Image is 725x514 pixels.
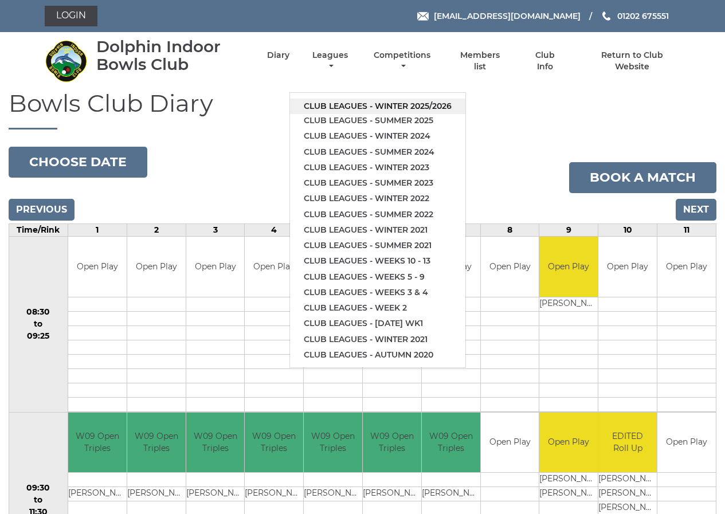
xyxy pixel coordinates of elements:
[481,413,539,473] td: Open Play
[45,40,88,83] img: Dolphin Indoor Bowls Club
[363,487,421,501] td: [PERSON_NAME]
[290,285,465,300] a: Club leagues - Weeks 3 & 4
[9,147,147,178] button: Choose date
[45,6,97,26] a: Login
[127,487,186,501] td: [PERSON_NAME]
[371,50,434,72] a: Competitions
[68,413,127,473] td: W09 Open Triples
[290,253,465,269] a: Club leagues - Weeks 10 - 13
[676,199,716,221] input: Next
[9,237,68,413] td: 08:30 to 09:25
[245,487,303,501] td: [PERSON_NAME]
[657,224,716,237] td: 11
[539,237,598,297] td: Open Play
[290,144,465,160] a: Club leagues - Summer 2024
[598,224,657,237] td: 10
[290,222,465,238] a: Club leagues - Winter 2021
[186,224,245,237] td: 3
[417,10,581,22] a: Email [EMAIL_ADDRESS][DOMAIN_NAME]
[657,237,716,297] td: Open Play
[598,473,657,487] td: [PERSON_NAME]
[68,224,127,237] td: 1
[127,224,186,237] td: 2
[290,207,465,222] a: Club leagues - Summer 2022
[290,332,465,347] a: Club leagues - Winter 2021
[290,316,465,331] a: Club leagues - [DATE] wk1
[290,160,465,175] a: Club leagues - Winter 2023
[422,413,480,473] td: W09 Open Triples
[539,297,598,311] td: [PERSON_NAME]
[267,50,289,61] a: Diary
[9,224,68,237] td: Time/Rink
[9,199,75,221] input: Previous
[601,10,669,22] a: Phone us 01202 675551
[290,300,465,316] a: Club leagues - Week 2
[598,487,657,501] td: [PERSON_NAME]
[539,224,598,237] td: 9
[289,92,466,368] ul: Leagues
[417,12,429,21] img: Email
[539,487,598,501] td: [PERSON_NAME]
[539,473,598,487] td: [PERSON_NAME]
[527,50,564,72] a: Club Info
[290,113,465,128] a: Club leagues - Summer 2025
[290,175,465,191] a: Club leagues - Summer 2023
[186,237,245,297] td: Open Play
[480,224,539,237] td: 8
[68,487,127,501] td: [PERSON_NAME]
[363,413,421,473] td: W09 Open Triples
[290,99,465,114] a: Club leagues - Winter 2025/2026
[245,224,304,237] td: 4
[569,162,716,193] a: Book a match
[617,11,669,21] span: 01202 675551
[290,347,465,363] a: Club leagues - Autumn 2020
[127,413,186,473] td: W09 Open Triples
[290,191,465,206] a: Club leagues - Winter 2022
[602,11,610,21] img: Phone us
[481,237,539,297] td: Open Play
[309,50,351,72] a: Leagues
[290,269,465,285] a: Club leagues - Weeks 5 - 9
[245,237,303,297] td: Open Play
[434,11,581,21] span: [EMAIL_ADDRESS][DOMAIN_NAME]
[127,237,186,297] td: Open Play
[186,413,245,473] td: W09 Open Triples
[422,487,480,501] td: [PERSON_NAME]
[290,238,465,253] a: Club leagues - Summer 2021
[657,413,716,473] td: Open Play
[539,413,598,473] td: Open Play
[9,90,716,130] h1: Bowls Club Diary
[304,487,362,501] td: [PERSON_NAME]
[598,237,657,297] td: Open Play
[96,38,247,73] div: Dolphin Indoor Bowls Club
[583,50,680,72] a: Return to Club Website
[453,50,506,72] a: Members list
[186,487,245,501] td: [PERSON_NAME]
[68,237,127,297] td: Open Play
[290,128,465,144] a: Club leagues - Winter 2024
[598,413,657,473] td: EDITED Roll Up
[304,413,362,473] td: W09 Open Triples
[245,413,303,473] td: W09 Open Triples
